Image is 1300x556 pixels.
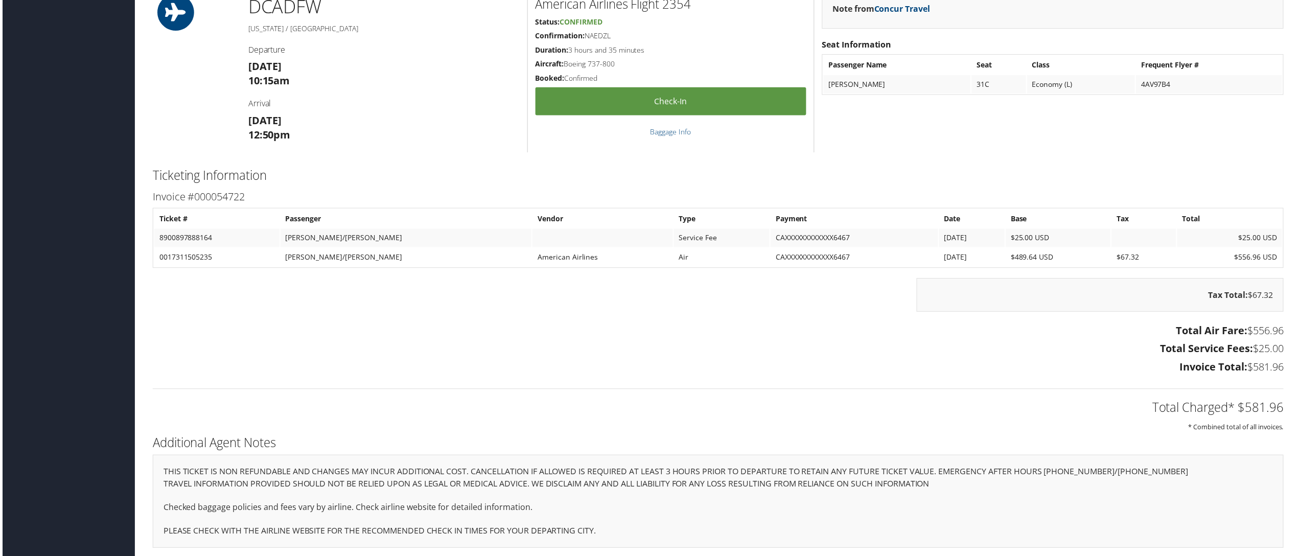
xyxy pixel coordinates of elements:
p: TRAVEL INFORMATION PROVIDED SHOULD NOT BE RELIED UPON AS LEGAL OR MEDICAL ADVICE. WE DISCLAIM ANY... [161,479,1275,493]
a: Check-in [535,87,807,115]
th: Class [1029,56,1137,74]
h5: Confirmed [535,73,807,83]
strong: [DATE] [247,114,281,128]
td: $67.32 [1113,249,1178,267]
th: Base [1007,210,1112,228]
th: Vendor [532,210,672,228]
strong: Invoice Total: [1182,361,1250,375]
strong: Total Service Fees: [1162,343,1256,357]
strong: Total Air Fare: [1178,325,1250,338]
span: Confirmed [560,17,602,27]
strong: [DATE] [247,59,281,73]
th: Payment [771,210,939,228]
h5: 3 hours and 35 minutes [535,45,807,55]
td: American Airlines [532,249,672,267]
h5: Boeing 737-800 [535,59,807,69]
h4: Arrival [247,98,519,109]
div: $67.32 [918,279,1286,313]
th: Seat [973,56,1028,74]
td: CAXXXXXXXXXXXX6467 [771,229,939,248]
td: Air [674,249,770,267]
strong: 10:15am [247,74,289,87]
h2: Total Charged* $581.96 [151,400,1286,418]
th: Passenger Name [824,56,972,74]
td: Economy (L) [1029,75,1137,94]
a: Concur Travel [875,3,932,14]
h3: $556.96 [151,325,1286,339]
h3: $581.96 [151,361,1286,376]
th: Tax [1113,210,1178,228]
th: Ticket # [152,210,278,228]
td: [DATE] [940,249,1006,267]
h5: [US_STATE] / [GEOGRAPHIC_DATA] [247,24,519,34]
strong: Note from [833,3,932,14]
strong: Booked: [535,73,564,83]
h3: $25.00 [151,343,1286,357]
th: Frequent Flyer # [1138,56,1285,74]
strong: Tax Total: [1211,290,1250,302]
td: $489.64 USD [1007,249,1112,267]
td: CAXXXXXXXXXXXX6467 [771,249,939,267]
h5: NAEDZL [535,31,807,41]
a: Baggage Info [651,127,691,137]
strong: Status: [535,17,560,27]
strong: 12:50pm [247,128,289,142]
td: [DATE] [940,229,1006,248]
strong: Seat Information [823,39,893,50]
th: Type [674,210,770,228]
h3: Invoice #000054722 [151,190,1286,204]
p: PLEASE CHECK WITH THE AIRLINE WEBSITE FOR THE RECOMMENDED CHECK IN TIMES FOR YOUR DEPARTING CITY. [161,526,1275,540]
td: [PERSON_NAME]/[PERSON_NAME] [279,249,531,267]
td: 0017311505235 [152,249,278,267]
th: Total [1179,210,1285,228]
div: THIS TICKET IS NON REFUNDABLE AND CHANGES MAY INCUR ADDITIONAL COST. CANCELLATION IF ALLOWED IS R... [151,456,1286,550]
td: [PERSON_NAME] [824,75,972,94]
td: 4AV97B4 [1138,75,1285,94]
h2: Additional Agent Notes [151,435,1286,453]
td: 8900897888164 [152,229,278,248]
h4: Departure [247,44,519,55]
td: [PERSON_NAME]/[PERSON_NAME] [279,229,531,248]
p: Checked baggage policies and fees vary by airline. Check airline website for detailed information. [161,503,1275,516]
td: $556.96 USD [1179,249,1285,267]
small: * Combined total of all invoices. [1191,424,1286,433]
td: $25.00 USD [1007,229,1112,248]
td: 31C [973,75,1028,94]
td: Service Fee [674,229,770,248]
strong: Aircraft: [535,59,564,68]
strong: Duration: [535,45,568,55]
th: Passenger [279,210,531,228]
th: Date [940,210,1006,228]
td: $25.00 USD [1179,229,1285,248]
strong: Confirmation: [535,31,585,40]
h2: Ticketing Information [151,167,1286,184]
